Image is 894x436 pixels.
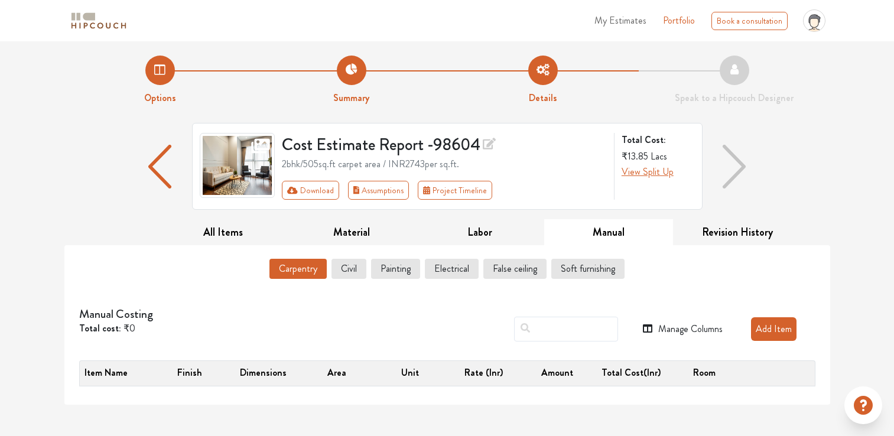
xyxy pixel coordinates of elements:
span: logo-horizontal.svg [69,8,128,34]
button: Manual [544,219,673,246]
a: Portfolio [663,14,695,28]
img: arrow right [723,145,746,188]
h3: Cost Estimate Report - 98604 [282,133,607,155]
strong: Summary [333,91,369,105]
span: My Estimates [594,14,646,27]
th: Rate (inr) [447,361,521,385]
button: Labor [416,219,545,246]
th: Finish [153,361,226,385]
th: Area [300,361,373,385]
div: Toolbar with button groups [282,181,607,200]
button: Soft furnishing [551,259,625,279]
strong: Options [144,91,176,105]
button: Electrical [425,259,479,279]
button: Add Item [751,317,797,341]
strong: Total cost: [79,321,121,335]
strong: Speak to a Hipcouch Designer [675,91,794,105]
img: gallery [200,133,275,198]
button: Revision History [673,219,802,246]
button: Painting [371,259,420,279]
th: Unit [373,361,447,385]
div: 2bhk / 505 sq.ft carpet area / INR 2743 per sq.ft. [282,157,607,171]
div: Book a consultation [711,12,788,30]
strong: Total Cost: [622,133,693,147]
th: Amount [521,361,594,385]
strong: Details [529,91,557,105]
button: All Items [159,219,288,246]
button: Download [282,181,339,200]
button: Material [287,219,416,246]
button: Civil [331,259,366,279]
div: First group [282,181,502,200]
span: View Split Up [622,165,674,178]
th: Room [668,361,741,385]
span: Lacs [651,149,667,163]
h5: Manual Costing [79,307,337,321]
th: Item name [80,361,153,385]
button: Manage Columns [643,322,723,336]
span: ₹0 [123,321,135,335]
button: Assumptions [348,181,409,200]
th: Total cost(inr) [594,361,667,385]
button: Carpentry [269,259,327,279]
th: Dimensions [226,361,300,385]
span: ₹13.85 [622,149,648,163]
img: logo-horizontal.svg [69,11,128,31]
button: View Split Up [622,165,674,179]
button: False ceiling [483,259,547,279]
button: Project Timeline [418,181,492,200]
img: arrow left [148,145,172,188]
